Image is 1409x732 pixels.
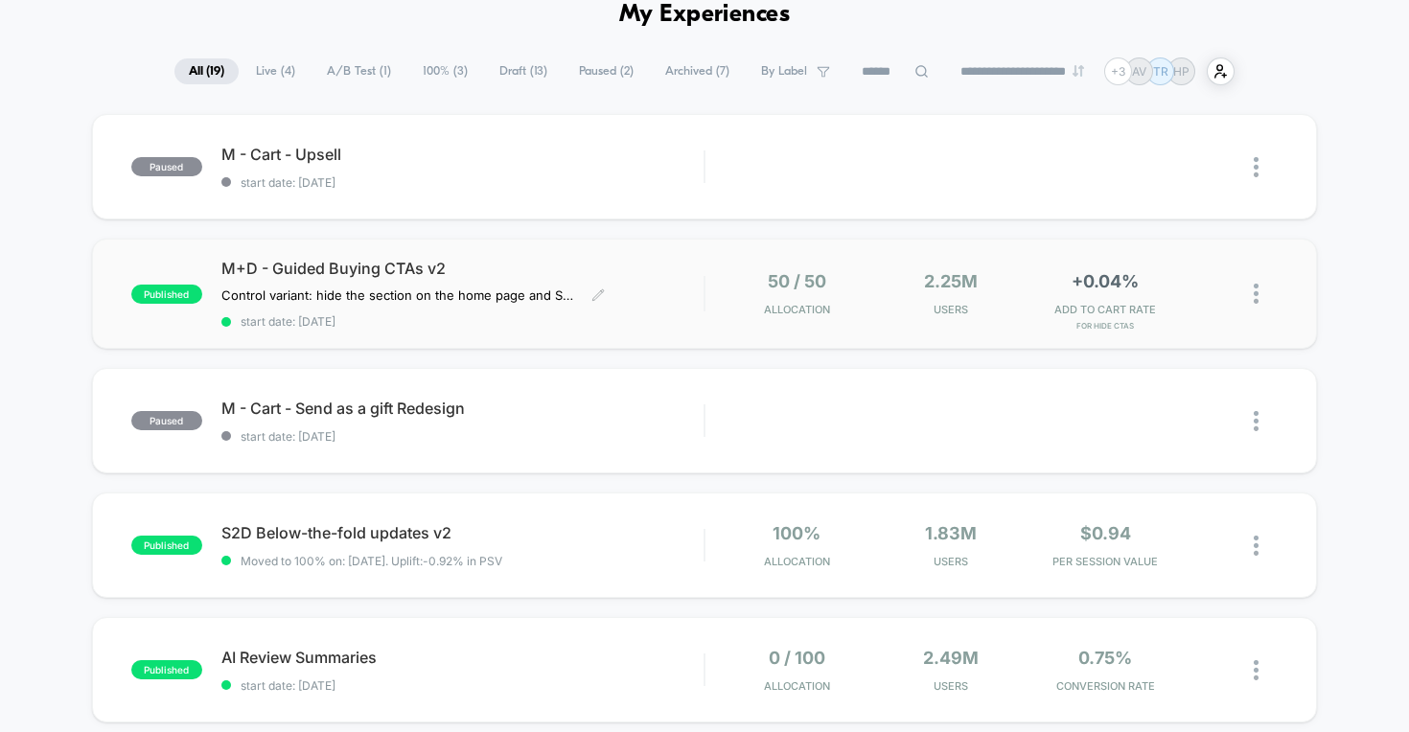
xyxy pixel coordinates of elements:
[131,536,202,555] span: published
[131,285,202,304] span: published
[221,145,704,164] span: M - Cart - Upsell
[241,554,502,568] span: Moved to 100% on: [DATE] . Uplift: -0.92% in PSV
[1073,65,1084,77] img: end
[312,58,405,84] span: A/B Test ( 1 )
[1254,411,1259,431] img: close
[1254,660,1259,680] img: close
[879,303,1024,316] span: Users
[1153,64,1168,79] p: TR
[764,679,830,693] span: Allocation
[879,679,1024,693] span: Users
[221,678,704,693] span: start date: [DATE]
[221,175,704,190] span: start date: [DATE]
[768,271,826,291] span: 50 / 50
[1254,157,1259,177] img: close
[131,660,202,679] span: published
[761,64,807,79] span: By Label
[131,157,202,176] span: paused
[131,411,202,430] span: paused
[924,271,978,291] span: 2.25M
[879,555,1024,568] span: Users
[769,648,825,668] span: 0 / 100
[1254,536,1259,556] img: close
[1033,303,1178,316] span: ADD TO CART RATE
[221,523,704,542] span: S2D Below-the-fold updates v2
[221,648,704,667] span: AI Review Summaries
[1254,284,1259,304] img: close
[408,58,482,84] span: 100% ( 3 )
[619,1,791,29] h1: My Experiences
[1033,555,1178,568] span: PER SESSION VALUE
[1104,57,1132,85] div: + 3
[1132,64,1146,79] p: AV
[565,58,648,84] span: Paused ( 2 )
[221,259,704,278] span: M+D - Guided Buying CTAs v2
[1072,271,1139,291] span: +0.04%
[651,58,744,84] span: Archived ( 7 )
[764,555,830,568] span: Allocation
[221,314,704,329] span: start date: [DATE]
[221,399,704,418] span: M - Cart - Send as a gift Redesign
[925,523,977,543] span: 1.83M
[221,429,704,444] span: start date: [DATE]
[764,303,830,316] span: Allocation
[923,648,979,668] span: 2.49M
[1078,648,1132,668] span: 0.75%
[242,58,310,84] span: Live ( 4 )
[174,58,239,84] span: All ( 19 )
[485,58,562,84] span: Draft ( 13 )
[773,523,820,543] span: 100%
[1173,64,1190,79] p: HP
[1080,523,1131,543] span: $0.94
[221,287,577,303] span: Control variant: hide the section on the home page and S2D PDP, hide GWYF CTATest variant: add th...
[1033,679,1178,693] span: CONVERSION RATE
[1033,321,1178,331] span: for Hide CTAs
